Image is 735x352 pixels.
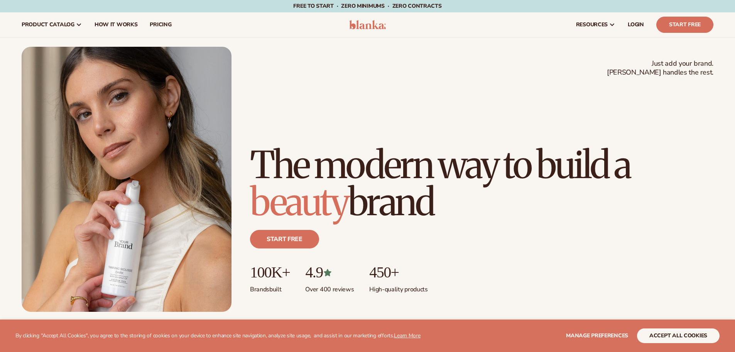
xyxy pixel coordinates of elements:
a: Start free [250,230,319,248]
span: Just add your brand. [PERSON_NAME] handles the rest. [607,59,713,77]
span: beauty [250,179,348,225]
span: Free to start · ZERO minimums · ZERO contracts [293,2,441,10]
p: 450+ [369,264,427,281]
span: pricing [150,22,171,28]
span: Manage preferences [566,332,628,339]
a: How It Works [88,12,144,37]
img: logo [349,20,386,29]
a: resources [570,12,622,37]
span: How It Works [95,22,138,28]
span: LOGIN [628,22,644,28]
button: accept all cookies [637,328,720,343]
p: By clicking "Accept All Cookies", you agree to the storing of cookies on your device to enhance s... [15,333,421,339]
span: product catalog [22,22,74,28]
a: product catalog [15,12,88,37]
img: Female holding tanning mousse. [22,47,231,312]
p: 4.9 [305,264,354,281]
button: Manage preferences [566,328,628,343]
p: High-quality products [369,281,427,294]
a: Start Free [656,17,713,33]
p: Over 400 reviews [305,281,354,294]
p: 100K+ [250,264,290,281]
h1: The modern way to build a brand [250,146,713,221]
p: Brands built [250,281,290,294]
a: Learn More [394,332,420,339]
span: resources [576,22,608,28]
a: LOGIN [622,12,650,37]
a: pricing [144,12,177,37]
